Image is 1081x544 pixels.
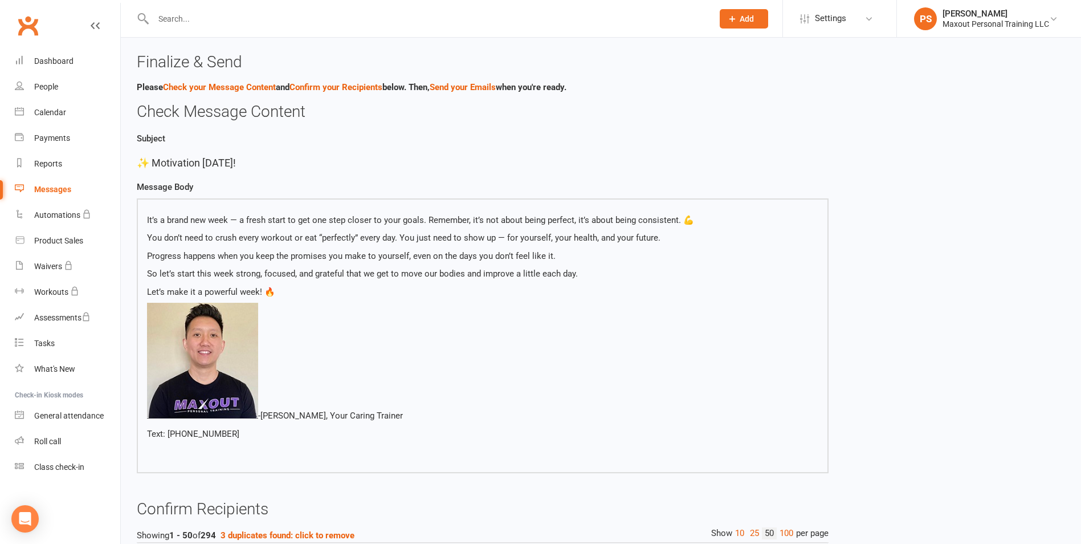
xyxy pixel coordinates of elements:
a: General attendance kiosk mode [15,403,120,429]
a: Calendar [15,100,120,125]
div: Dashboard [34,56,74,66]
div: General attendance [34,411,104,420]
a: Send your Emails [430,82,496,92]
h3: Finalize & Send [137,54,829,71]
a: 100 [777,527,796,539]
a: Reports [15,151,120,177]
div: PS [914,7,937,30]
p: Let’s make it a powerful week! 🔥 [147,285,818,299]
div: Class check-in [34,462,84,472]
p: ✨ Motivation [DATE]! [137,155,829,172]
div: Roll call [34,437,61,446]
a: Automations [15,202,120,228]
div: Payments [34,133,70,143]
p: You don’t need to crush every workout or eat “perfectly” every day. You just need to show up — fo... [147,231,818,245]
div: Assessments [34,313,91,322]
a: Tasks [15,331,120,356]
div: People [34,82,58,91]
strong: 294 [201,530,216,541]
div: Workouts [34,287,68,297]
p: Please and below. Then, when you're ready. [137,80,829,94]
a: Workouts [15,279,120,305]
div: Tasks [34,339,55,348]
span: Add [740,14,754,23]
p: It’s a brand new week — a fresh start to get one step closer to your goals. Remember, it’s not ab... [147,213,818,227]
strong: 3 duplicates found: click to remove [221,530,354,541]
a: Dashboard [15,48,120,74]
div: Open Intercom Messenger [11,505,39,533]
span: Settings [815,6,846,31]
a: Assessments [15,305,120,331]
div: [PERSON_NAME] [943,9,1049,19]
a: Waivers [15,254,120,279]
div: Maxout Personal Training LLC [943,19,1049,29]
div: Showing of [137,529,829,543]
p: So let’s start this week strong, focused, and grateful that we get to move our bodies and improve... [147,267,818,281]
a: Product Sales [15,228,120,254]
button: Add [720,9,768,29]
a: Class kiosk mode [15,454,120,480]
a: Clubworx [14,11,42,40]
div: Product Sales [34,236,83,245]
a: Roll call [15,429,120,454]
a: People [15,74,120,100]
a: What's New [15,356,120,382]
a: 50 [762,527,777,539]
a: 25 [747,527,762,539]
button: 3 duplicates found: click to remove [221,529,354,542]
a: Messages [15,177,120,202]
a: Payments [15,125,120,151]
div: Reports [34,159,62,168]
label: Subject [137,132,222,145]
h3: Check Message Content [137,103,829,121]
div: Show per page [711,527,829,539]
div: Messages [34,185,71,194]
h3: Confirm Recipients [137,501,829,518]
input: Search... [150,11,705,27]
a: 10 [732,527,747,539]
p: Progress happens when you keep the promises you make to yourself, even on the days you don’t feel... [147,249,818,263]
div: Automations [34,210,80,220]
a: Check your Message Content [163,82,276,92]
img: 6c216566-d2a3-48ac-a5b6-2fa6238b28d4.jpg [147,303,258,419]
strong: 1 - 50 [169,530,193,541]
p: Text: [PHONE_NUMBER] [147,427,818,441]
div: Waivers [34,262,62,271]
p: -[PERSON_NAME], Your Caring Trainer [147,303,818,423]
div: What's New [34,364,75,374]
div: Calendar [34,108,66,117]
label: Message Body [137,180,193,194]
a: Confirm your Recipients [289,82,382,92]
